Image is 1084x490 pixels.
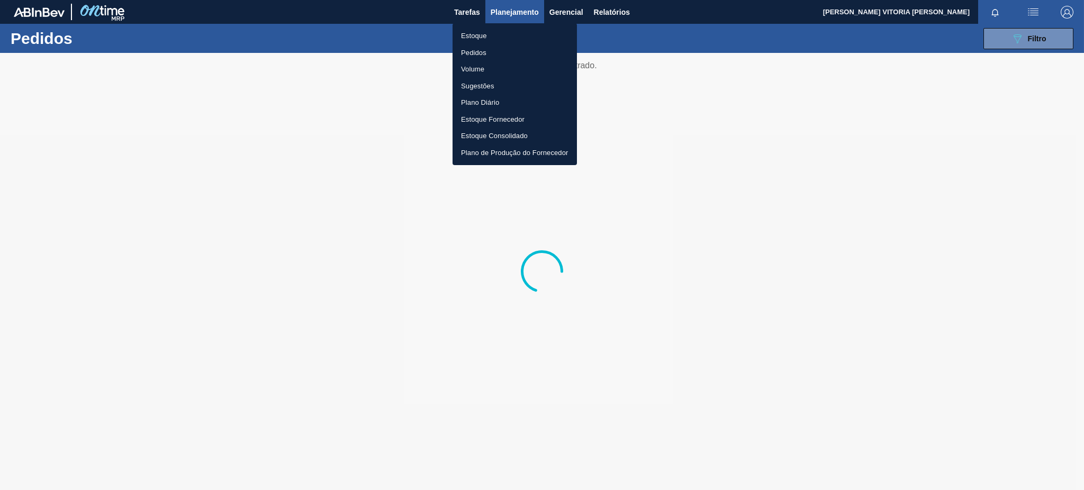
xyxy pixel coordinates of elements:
[453,144,577,161] a: Plano de Produção do Fornecedor
[453,61,577,78] a: Volume
[453,111,577,128] a: Estoque Fornecedor
[453,44,577,61] a: Pedidos
[453,28,577,44] a: Estoque
[453,78,577,95] a: Sugestões
[453,128,577,144] a: Estoque Consolidado
[453,94,577,111] a: Plano Diário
